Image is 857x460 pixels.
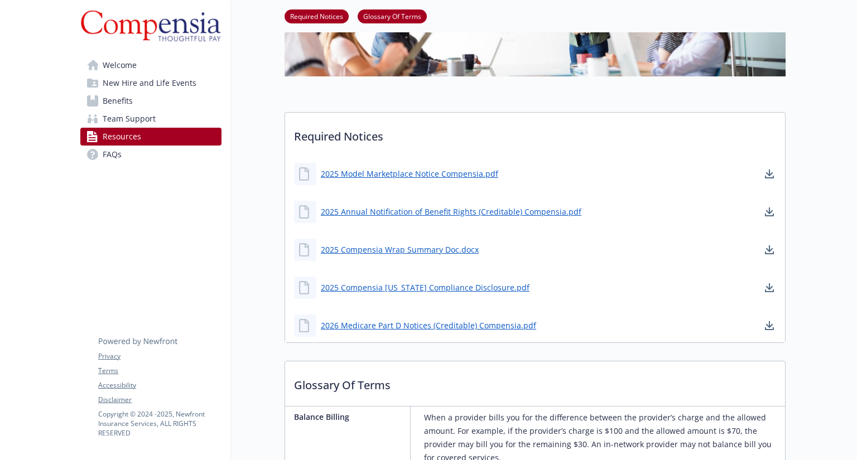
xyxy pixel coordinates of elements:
[763,319,776,332] a: download document
[321,319,536,331] a: 2026 Medicare Part D Notices (Creditable) Compensia.pdf
[763,243,776,256] a: download document
[103,56,137,74] span: Welcome
[103,74,196,92] span: New Hire and Life Events
[763,281,776,294] a: download document
[321,206,581,217] a: 2025 Annual Notification of Benefit Rights (Creditable) Compensia.pdf
[103,110,156,128] span: Team Support
[80,92,222,110] a: Benefits
[98,395,221,405] a: Disclaimer
[285,11,349,21] a: Required Notices
[103,128,141,146] span: Resources
[358,11,427,21] a: Glossary Of Terms
[80,110,222,128] a: Team Support
[294,411,406,423] p: Balance Billing
[763,167,776,181] a: download document
[285,361,785,403] p: Glossary Of Terms
[98,380,221,390] a: Accessibility
[321,168,498,180] a: 2025 Model Marketplace Notice Compensia.pdf
[80,56,222,74] a: Welcome
[763,205,776,219] a: download document
[98,351,221,361] a: Privacy
[98,366,221,376] a: Terms
[103,146,122,163] span: FAQs
[80,146,222,163] a: FAQs
[321,244,479,255] a: 2025 Compensia Wrap Summary Doc.docx
[321,282,529,293] a: 2025 Compensia [US_STATE] Compliance Disclosure.pdf
[80,74,222,92] a: New Hire and Life Events
[103,92,133,110] span: Benefits
[98,409,221,438] p: Copyright © 2024 - 2025 , Newfront Insurance Services, ALL RIGHTS RESERVED
[80,128,222,146] a: Resources
[285,113,785,154] p: Required Notices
